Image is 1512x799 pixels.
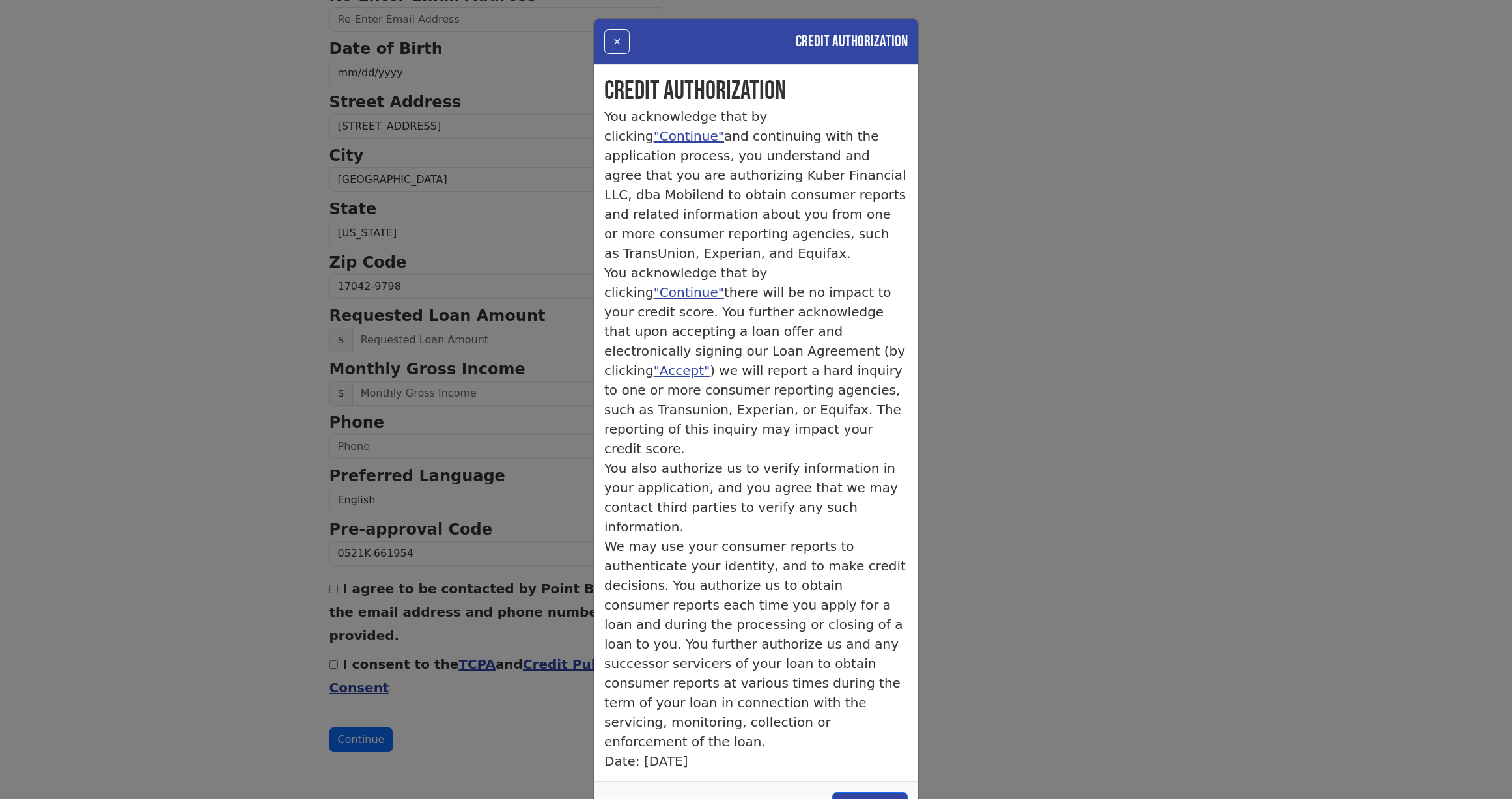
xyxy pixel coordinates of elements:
p: You also authorize us to verify information in your application, and you agree that we may contac... [604,458,908,537]
p: We may use your consumer reports to authenticate your identity, and to make credit decisions. You... [604,537,908,751]
button: × [604,29,630,54]
a: "Continue" [654,285,724,300]
a: "Accept" [654,363,710,378]
h4: Credit Authorization [796,30,908,53]
h1: Credit Authorization [604,76,908,107]
p: You acknowledge that by clicking there will be no impact to your credit score. You further acknow... [604,263,908,458]
a: "Continue" [654,128,724,144]
p1: Date: [DATE] [604,753,688,769]
p: You acknowledge that by clicking and continuing with the application process, you understand and ... [604,107,908,263]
